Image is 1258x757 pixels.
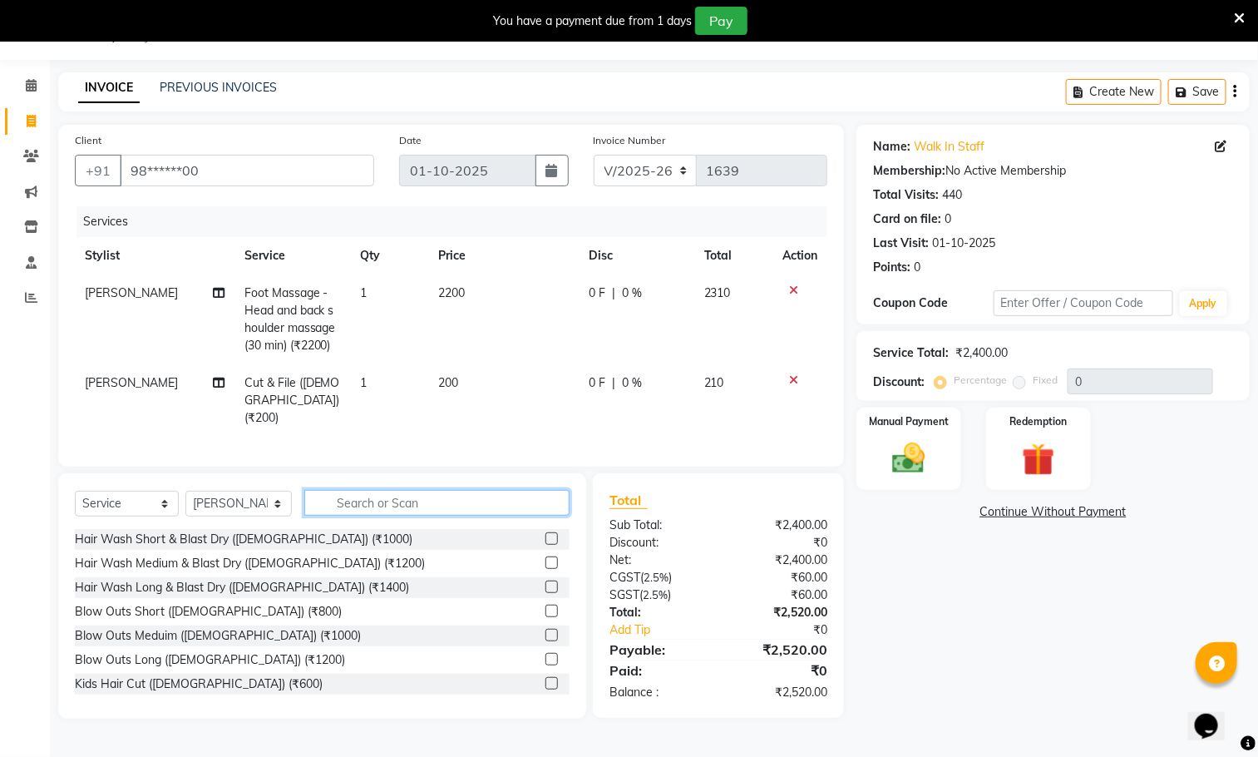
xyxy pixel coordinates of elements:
[75,531,412,548] div: Hair Wash Short & Blast Dry ([DEMOGRAPHIC_DATA]) (₹1000)
[85,285,178,300] span: [PERSON_NAME]
[1168,79,1226,105] button: Save
[694,237,773,275] th: Total
[75,675,323,693] div: Kids Hair Cut ([DEMOGRAPHIC_DATA]) (₹600)
[914,259,920,276] div: 0
[438,285,465,300] span: 2200
[873,186,939,204] div: Total Visits:
[579,237,694,275] th: Disc
[609,587,639,602] span: SGST
[612,284,615,302] span: |
[1012,439,1065,480] img: _gift.svg
[589,284,605,302] span: 0 F
[75,627,361,645] div: Blow Outs Meduim ([DEMOGRAPHIC_DATA]) (₹1000)
[718,534,840,552] div: ₹0
[244,375,340,425] span: Cut & File ([DEMOGRAPHIC_DATA]) (₹200)
[399,133,422,148] label: Date
[597,586,718,604] div: ( )
[942,186,962,204] div: 440
[869,414,949,429] label: Manual Payment
[873,259,910,276] div: Points:
[718,569,840,586] div: ₹60.00
[873,162,945,180] div: Membership:
[945,210,951,228] div: 0
[234,237,351,275] th: Service
[589,374,605,392] span: 0 F
[1066,79,1162,105] button: Create New
[873,344,949,362] div: Service Total:
[695,7,747,35] button: Pay
[597,552,718,569] div: Net:
[718,661,840,680] div: ₹0
[955,344,1008,362] div: ₹2,400.00
[718,517,840,534] div: ₹2,400.00
[1188,690,1241,740] iframe: chat widget
[873,374,925,391] div: Discount:
[718,552,840,569] div: ₹2,400.00
[718,640,840,660] div: ₹2,520.00
[78,73,140,103] a: INVOICE
[1009,414,1067,429] label: Redemption
[1033,373,1058,388] label: Fixed
[351,237,428,275] th: Qty
[643,588,668,601] span: 2.5%
[914,138,984,156] a: Walk In Staff
[772,237,827,275] th: Action
[954,373,1007,388] label: Percentage
[76,206,840,237] div: Services
[873,138,910,156] div: Name:
[597,684,718,701] div: Balance :
[594,133,666,148] label: Invoice Number
[644,571,668,584] span: 2.5%
[85,375,178,390] span: [PERSON_NAME]
[244,285,336,353] span: Foot Massage - Head and back shoulder massage (30 min) (₹2200)
[597,640,718,660] div: Payable:
[622,284,642,302] span: 0 %
[438,375,458,390] span: 200
[597,661,718,680] div: Paid:
[361,285,368,300] span: 1
[361,375,368,390] span: 1
[932,235,995,252] div: 01-10-2025
[75,555,425,572] div: Hair Wash Medium & Blast Dry ([DEMOGRAPHIC_DATA]) (₹1200)
[609,570,640,585] span: CGST
[597,604,718,621] div: Total:
[873,210,941,228] div: Card on file:
[622,374,642,392] span: 0 %
[597,569,718,586] div: ( )
[882,439,935,477] img: _cash.svg
[718,586,840,604] div: ₹60.00
[873,162,1233,180] div: No Active Membership
[75,133,101,148] label: Client
[75,237,234,275] th: Stylist
[704,285,731,300] span: 2310
[609,492,648,509] span: Total
[75,603,342,621] div: Blow Outs Short ([DEMOGRAPHIC_DATA]) (₹800)
[739,621,841,639] div: ₹0
[1180,291,1227,316] button: Apply
[718,684,840,701] div: ₹2,520.00
[994,290,1173,316] input: Enter Offer / Coupon Code
[304,490,570,516] input: Search or Scan
[160,80,277,95] a: PREVIOUS INVOICES
[860,503,1246,521] a: Continue Without Payment
[597,517,718,534] div: Sub Total:
[873,235,929,252] div: Last Visit:
[428,237,579,275] th: Price
[75,579,409,596] div: Hair Wash Long & Blast Dry ([DEMOGRAPHIC_DATA]) (₹1400)
[75,155,121,186] button: +91
[873,294,993,312] div: Coupon Code
[718,604,840,621] div: ₹2,520.00
[704,375,724,390] span: 210
[597,534,718,552] div: Discount:
[612,374,615,392] span: |
[120,155,374,186] input: Search by Name/Mobile/Email/Code
[493,12,692,30] div: You have a payment due from 1 days
[75,651,345,669] div: Blow Outs Long ([DEMOGRAPHIC_DATA]) (₹1200)
[597,621,738,639] a: Add Tip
